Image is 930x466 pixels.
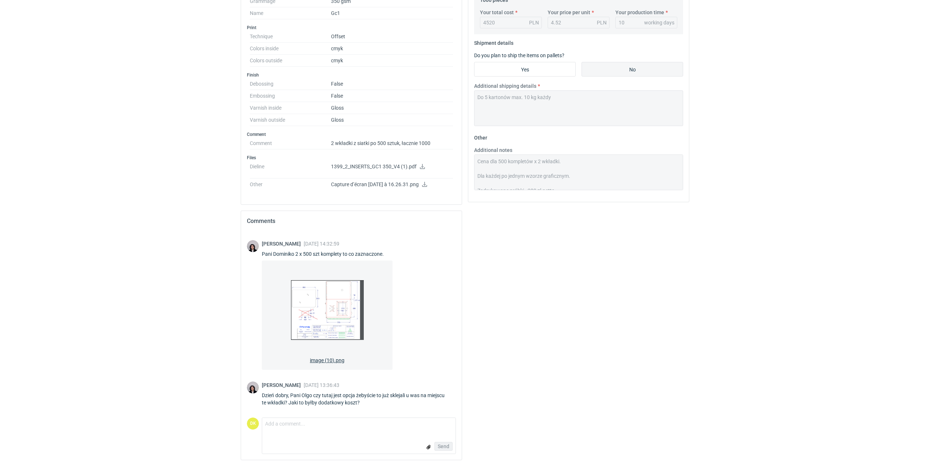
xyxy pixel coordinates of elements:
a: image (10).png [262,261,393,370]
span: [PERSON_NAME] [262,241,304,247]
div: PLN [529,19,539,26]
label: Your price per unit [548,9,590,16]
span: [PERSON_NAME] [262,382,304,388]
div: working days [644,19,674,26]
dt: Comment [250,137,331,149]
label: Your production time [615,9,664,16]
dd: Gloss [331,114,453,126]
h3: Comment [247,132,456,137]
p: 1399_2_INSERTS_GC1 350_V4 (1).pdf [331,164,453,170]
dd: cmyk [331,43,453,55]
h3: Files [247,155,456,161]
label: Your total cost [480,9,514,16]
button: Send [434,442,453,451]
span: [DATE] 13:36:43 [304,382,339,388]
img: Sebastian Markut [247,240,259,252]
dd: cmyk [331,55,453,67]
img: i3GF7noSaGk1EsOtV7fDxzfeHWcRxJVRkT9jxk8l.png [291,266,364,354]
dd: Offset [331,31,453,43]
dd: 2 wkładki z siatki po 500 sztuk, łacznie 1000 [331,137,453,149]
p: Capture d’écran [DATE] à 16.26.31.png [331,181,453,188]
div: PLN [597,19,607,26]
span: Send [438,444,449,449]
dt: Colors inside [250,43,331,55]
span: image (10).png [310,354,344,364]
span: [DATE] 14:32:59 [304,241,339,247]
legend: Shipment details [474,37,513,46]
dt: Varnish outside [250,114,331,126]
h2: Comments [247,217,456,226]
textarea: Cena dla 500 kompletów x 2 wkładki. Dla każdej po jednym wzorze graficznym. Zadrukowane próbki - ... [474,154,683,190]
label: Do you plan to ship the items on pallets? [474,52,564,58]
dt: Technique [250,31,331,43]
dt: Embossing [250,90,331,102]
figcaption: DK [247,418,259,430]
div: Dzień dobry, Pani Olgo czy tutaj jest opcja żebyście to już sklejali u was na miejscu te wkładki?... [262,392,456,406]
dt: Dieline [250,161,331,179]
dd: False [331,90,453,102]
dt: Colors outside [250,55,331,67]
h3: Print [247,25,456,31]
h3: Finish [247,72,456,78]
dt: Debossing [250,78,331,90]
img: Sebastian Markut [247,381,259,393]
dd: Gc1 [331,7,453,19]
textarea: Do 5 kartonów max. 10 kg każdy [474,90,683,126]
dd: Gloss [331,102,453,114]
div: Pani Dominiko 2 x 500 szt komplety to co zaznaczone. [262,250,393,258]
label: Additional notes [474,146,512,154]
label: Additional shipping details [474,82,536,90]
dt: Varnish inside [250,102,331,114]
dt: Name [250,7,331,19]
div: Dominika Kaczyńska [247,418,259,430]
dt: Other [250,179,331,193]
legend: Other [474,132,487,141]
dd: False [331,78,453,90]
